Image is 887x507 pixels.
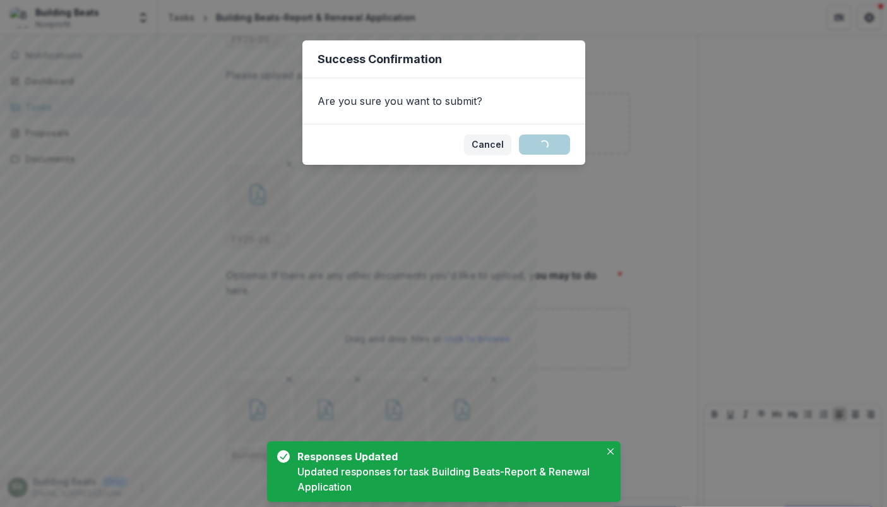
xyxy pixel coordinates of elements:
button: Cancel [464,134,511,155]
div: Are you sure you want to submit? [302,78,585,124]
button: Close [603,444,618,459]
div: Updated responses for task Building Beats-Report & Renewal Application [297,464,600,494]
div: Responses Updated [297,449,595,464]
header: Success Confirmation [302,40,585,78]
